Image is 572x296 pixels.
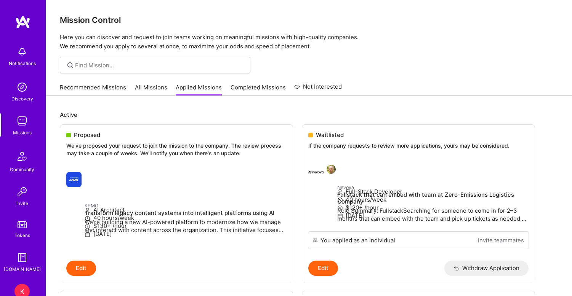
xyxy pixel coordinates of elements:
[18,221,27,228] img: tokens
[60,166,293,260] a: KPMG company logoKPMGTransform legacy content systems into intelligent platforms using AIWe're bu...
[74,131,100,139] span: Proposed
[302,159,535,231] a: Nevoya company logoRon AlmogNevoyaFullstack that can embed with team at Zero-Emissions Logistics ...
[135,83,167,96] a: All Missions
[60,33,558,51] p: Here you can discover and request to join teams working on meaningful missions with high-quality ...
[66,261,96,276] button: Edit
[14,113,30,129] img: teamwork
[327,165,336,174] img: Ron Almog
[308,142,529,150] p: If the company requests to review more applications, yours may be considered.
[294,82,342,96] a: Not Interested
[308,261,338,276] button: Edit
[337,197,343,203] i: icon Clock
[85,208,90,213] i: icon Applicant
[337,212,529,220] p: [DATE]
[337,204,529,212] p: $120+ /hour
[444,261,529,276] button: Withdraw Application
[85,222,287,230] p: $130+ /hour
[308,165,324,180] img: Nevoya company logo
[66,142,287,157] p: We've proposed your request to join the mission to the company. The review process may take a cou...
[85,216,90,221] i: icon Clock
[66,61,75,70] i: icon SearchGrey
[337,213,343,219] i: icon Calendar
[60,111,558,119] p: Active
[11,95,33,103] div: Discovery
[337,205,343,211] i: icon MoneyGray
[9,59,36,67] div: Notifications
[337,196,529,204] p: 40 hours/week
[14,231,30,239] div: Tokens
[316,131,344,139] span: Waitlisted
[85,232,90,237] i: icon Calendar
[85,206,287,214] p: AI Architect
[85,214,287,222] p: 40 hours/week
[14,184,30,199] img: Invite
[337,188,529,196] p: Full-Stack Developer
[15,15,30,29] img: logo
[320,236,395,244] div: You applied as an individual
[13,129,32,137] div: Missions
[478,236,524,244] a: Invite teammates
[13,147,31,166] img: Community
[4,265,41,273] div: [DOMAIN_NAME]
[10,166,34,173] div: Community
[14,44,30,59] img: bell
[14,250,30,265] img: guide book
[231,83,286,96] a: Completed Missions
[66,172,82,187] img: KPMG company logo
[337,189,343,195] i: icon Applicant
[14,80,30,95] img: discovery
[16,199,28,207] div: Invite
[60,15,558,25] h3: Mission Control
[176,83,222,96] a: Applied Missions
[85,230,287,238] p: [DATE]
[60,83,126,96] a: Recommended Missions
[75,61,245,69] input: Find Mission...
[85,224,90,229] i: icon MoneyGray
